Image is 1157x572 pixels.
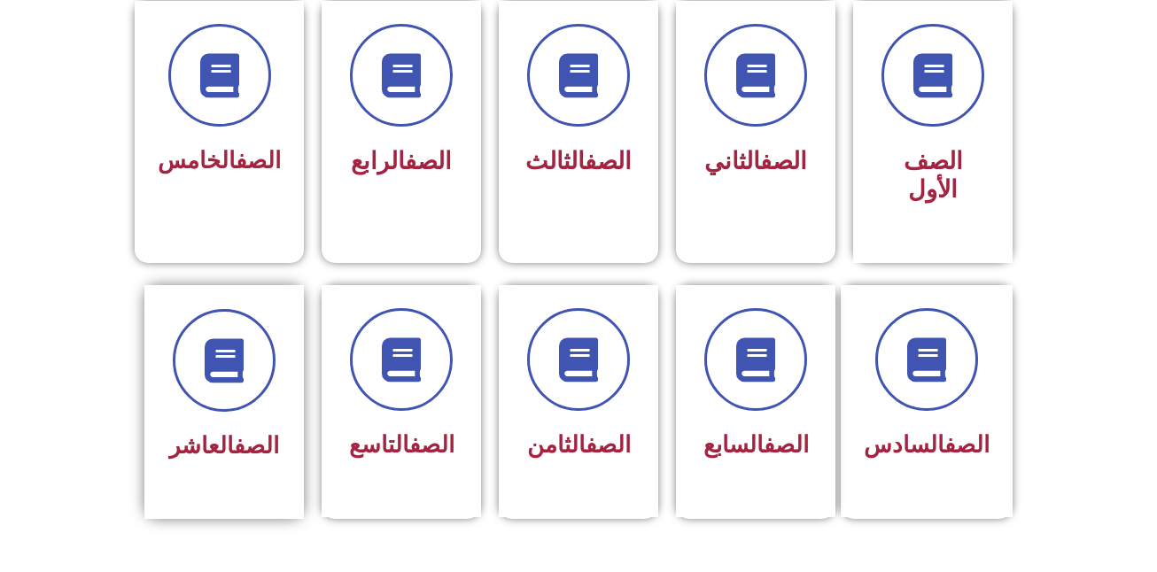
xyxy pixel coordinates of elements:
[158,147,281,174] span: الخامس
[527,431,631,458] span: الثامن
[234,432,279,459] a: الصف
[525,147,632,175] span: الثالث
[405,147,452,175] a: الصف
[760,147,807,175] a: الصف
[409,431,454,458] a: الصف
[585,147,632,175] a: الصف
[169,432,279,459] span: العاشر
[904,147,963,204] span: الصف الأول
[703,431,809,458] span: السابع
[349,431,454,458] span: التاسع
[586,431,631,458] a: الصف
[764,431,809,458] a: الصف
[864,431,990,458] span: السادس
[236,147,281,174] a: الصف
[704,147,807,175] span: الثاني
[944,431,990,458] a: الصف
[351,147,452,175] span: الرابع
